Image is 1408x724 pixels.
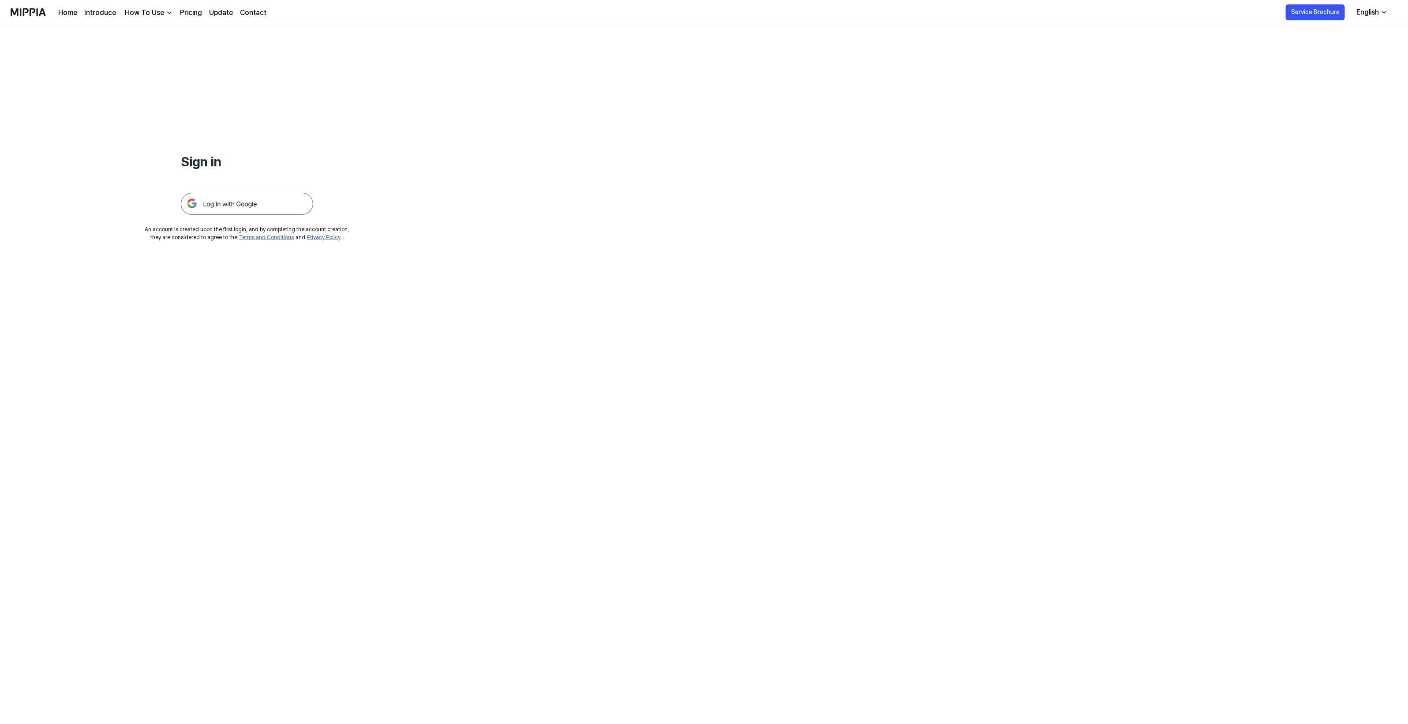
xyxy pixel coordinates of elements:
[1286,4,1345,20] button: Service Brochure
[58,8,77,18] a: Home
[84,8,116,18] a: Introduce
[209,8,233,18] a: Update
[1355,7,1381,18] div: English
[240,8,266,18] a: Contact
[180,8,202,18] a: Pricing
[1349,4,1393,21] button: English
[181,152,313,172] h1: Sign in
[239,234,294,240] a: Terms and Conditions
[123,8,166,18] div: How To Use
[307,234,341,240] a: Privacy Policy
[123,8,173,18] button: How To Use
[166,9,173,16] img: down
[181,193,313,215] img: 구글 로그인 버튼
[145,225,349,241] div: An account is created upon the first login, and by completing the account creation, they are cons...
